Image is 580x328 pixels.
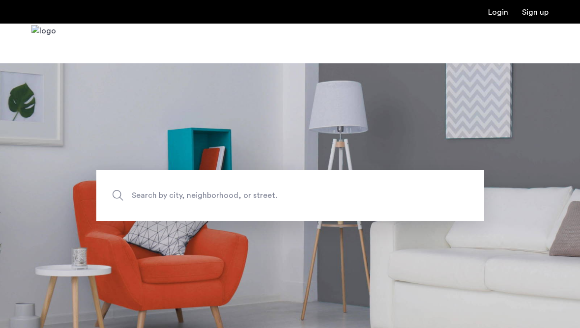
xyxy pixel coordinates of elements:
[522,8,549,16] a: Registration
[96,170,484,221] input: Apartment Search
[132,189,403,202] span: Search by city, neighborhood, or street.
[488,8,508,16] a: Login
[31,25,56,62] a: Cazamio Logo
[31,25,56,62] img: logo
